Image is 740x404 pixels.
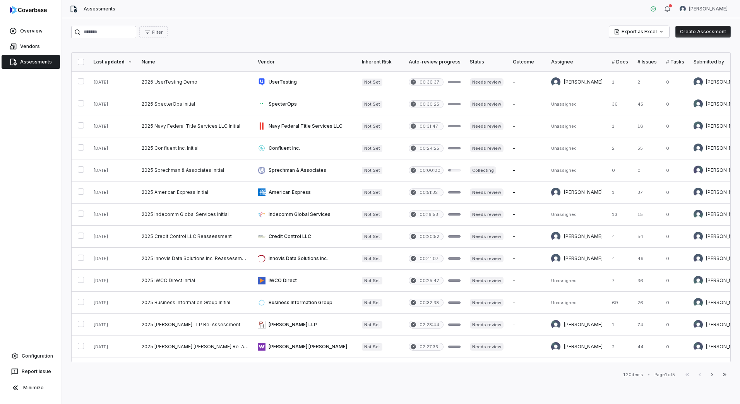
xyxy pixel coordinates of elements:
[694,188,703,197] img: Bridget Seagraves avatar
[694,99,703,109] img: Travis Helton avatar
[409,59,461,65] div: Auto-review progress
[93,59,132,65] div: Last updated
[508,93,546,115] td: -
[3,349,58,363] a: Configuration
[551,188,560,197] img: Bridget Seagraves avatar
[2,24,60,38] a: Overview
[551,77,560,87] img: Michael Violante avatar
[508,204,546,226] td: -
[508,314,546,336] td: -
[680,6,686,12] img: Michael Violante avatar
[142,59,248,65] div: Name
[551,232,560,241] img: Bridget Seagraves avatar
[20,59,52,65] span: Assessments
[2,39,60,53] a: Vendors
[362,59,399,65] div: Inherent Risk
[10,6,47,14] img: logo-D7KZi-bG.svg
[694,122,703,131] img: Jonathan Wann avatar
[470,59,504,65] div: Status
[258,59,353,65] div: Vendor
[648,372,650,377] div: •
[694,77,703,87] img: Michael Violante avatar
[666,59,684,65] div: # Tasks
[508,71,546,93] td: -
[513,59,542,65] div: Outcome
[508,292,546,314] td: -
[612,59,628,65] div: # Docs
[22,353,53,359] span: Configuration
[508,270,546,292] td: -
[694,298,703,307] img: Jonathan Lee avatar
[2,55,60,69] a: Assessments
[694,320,703,329] img: Isaac Mousel avatar
[675,3,732,15] button: Michael Violante avatar[PERSON_NAME]
[3,380,58,395] button: Minimize
[139,26,168,38] button: Filter
[694,144,703,153] img: George Munyua avatar
[508,248,546,270] td: -
[22,368,51,375] span: Report Issue
[20,28,43,34] span: Overview
[508,358,546,380] td: -
[694,342,703,351] img: Isaac Mousel avatar
[694,232,703,241] img: Bridget Seagraves avatar
[23,385,44,391] span: Minimize
[20,43,40,50] span: Vendors
[152,29,163,35] span: Filter
[508,137,546,159] td: -
[3,365,58,378] button: Report Issue
[551,320,560,329] img: Isaac Mousel avatar
[508,181,546,204] td: -
[689,6,728,12] span: [PERSON_NAME]
[694,254,703,263] img: Bridget Seagraves avatar
[508,336,546,358] td: -
[551,342,560,351] img: Isaac Mousel avatar
[675,26,731,38] button: Create Assessment
[508,115,546,137] td: -
[508,159,546,181] td: -
[637,59,657,65] div: # Issues
[654,372,675,378] div: Page 1 of 5
[551,59,603,65] div: Assignee
[623,372,643,378] div: 120 items
[551,254,560,263] img: Bridget Seagraves avatar
[609,26,669,38] button: Export as Excel
[694,276,703,285] img: Jonathan Lee avatar
[694,210,703,219] img: Jonathan Lee avatar
[84,6,115,12] span: Assessments
[508,226,546,248] td: -
[694,166,703,175] img: Cassandra Burns avatar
